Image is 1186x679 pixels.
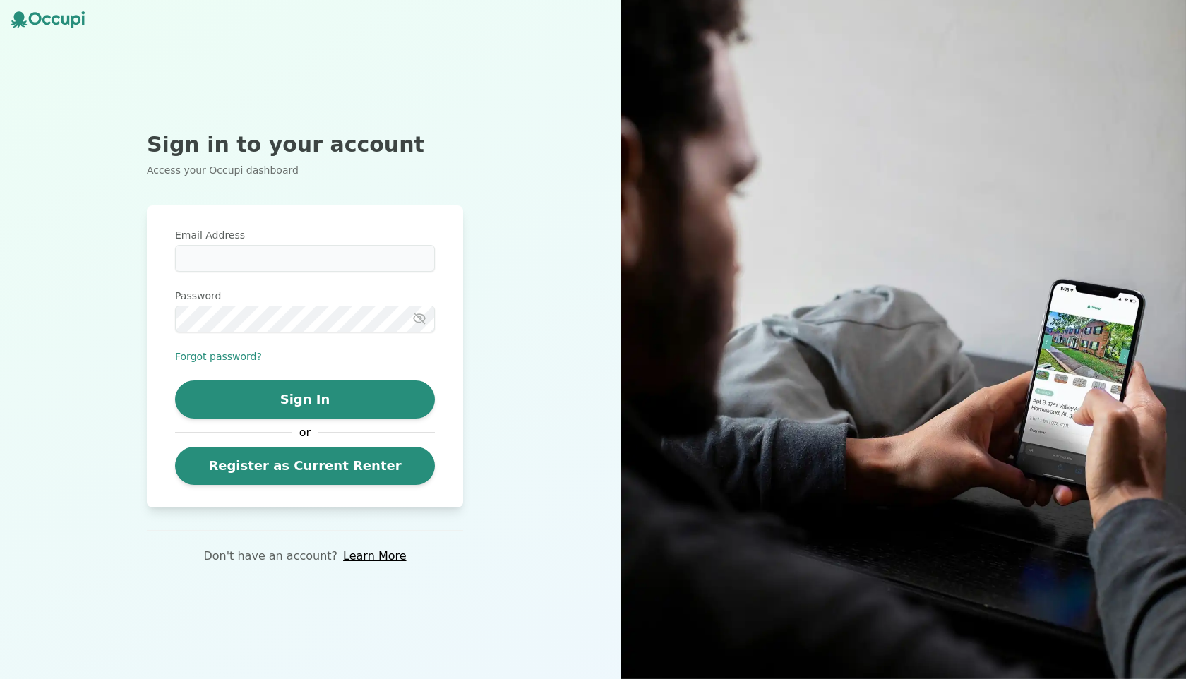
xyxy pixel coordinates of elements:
button: Forgot password? [175,349,262,363]
button: Sign In [175,380,435,419]
label: Email Address [175,228,435,242]
span: or [292,424,318,441]
label: Password [175,289,435,303]
p: Access your Occupi dashboard [147,163,463,177]
h2: Sign in to your account [147,132,463,157]
a: Register as Current Renter [175,447,435,485]
a: Learn More [343,548,406,565]
p: Don't have an account? [203,548,337,565]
